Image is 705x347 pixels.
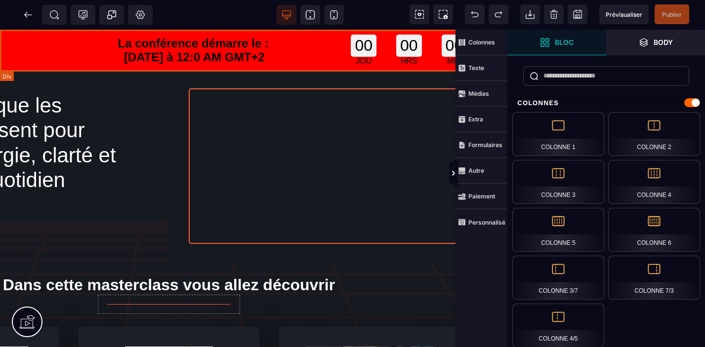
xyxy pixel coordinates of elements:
span: Publier [662,11,682,18]
span: Retour [18,5,38,25]
span: Défaire [465,4,485,24]
strong: Autre [468,167,484,174]
span: Favicon [128,5,153,25]
div: Colonne 2 [608,112,700,156]
div: SEC [487,27,512,36]
span: Rétablir [489,4,508,24]
span: Voir mobile [324,5,344,25]
span: Texte [456,55,507,81]
span: Nettoyage [544,4,564,24]
span: Enregistrer le contenu [655,4,689,24]
span: [DATE] à 12:0 AM GMT+2 [124,21,265,34]
span: Enregistrer [568,4,587,24]
span: Afficher les vues [507,159,517,189]
div: 00 [396,5,422,27]
strong: Formulaires [468,141,502,149]
div: 00 [442,5,467,27]
span: Voir les composants [410,4,429,24]
div: Colonne 6 [608,208,700,252]
strong: Colonnes [468,39,495,46]
strong: Texte [468,64,484,72]
span: Ouvrir les calques [606,30,705,55]
span: Extra [456,107,507,132]
span: Code de suivi [71,5,95,25]
span: Métadata SEO [42,5,67,25]
div: Colonne 7/3 [608,256,700,300]
strong: Extra [468,116,483,123]
span: Capture d'écran [433,4,453,24]
span: Prévisualiser [606,11,642,18]
div: 00 [487,5,512,27]
span: Aperçu [599,4,649,24]
span: Paiement [456,184,507,209]
strong: Médias [468,90,489,97]
div: Colonne 3 [512,160,604,204]
div: Colonne 4 [608,160,700,204]
span: Popup [107,10,117,20]
span: Personnalisé [456,209,507,235]
span: Réglages Body [135,10,145,20]
span: Voir bureau [277,5,296,25]
span: La conférence démarre le : [118,7,269,20]
strong: Bloc [555,39,574,46]
div: Colonne 5 [512,208,604,252]
div: JOU [351,27,376,36]
div: MIN [442,27,467,36]
div: Colonnes [507,94,705,112]
div: HRS [396,27,422,36]
strong: Paiement [468,193,495,200]
span: Formulaires [456,132,507,158]
strong: Body [654,39,673,46]
span: Voir tablette [300,5,320,25]
span: Créer une alerte modale [99,5,124,25]
span: Ouvrir les blocs [507,30,606,55]
span: Médias [456,81,507,107]
span: Tracking [78,10,88,20]
div: Colonne 3/7 [512,256,604,300]
div: 00 [351,5,376,27]
span: Autre [456,158,507,184]
div: Colonne 1 [512,112,604,156]
strong: Personnalisé [468,219,505,226]
span: SEO [49,10,59,20]
span: Colonnes [456,30,507,55]
span: Importer [520,4,540,24]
